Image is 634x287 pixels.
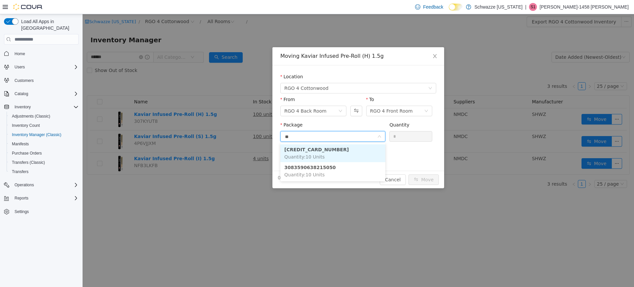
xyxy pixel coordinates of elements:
[12,103,33,111] button: Inventory
[9,149,79,157] span: Purchase Orders
[12,132,61,137] span: Inventory Manager (Classic)
[9,112,79,120] span: Adjustments (Classic)
[7,158,81,167] button: Transfers (Classic)
[1,76,81,85] button: Customers
[256,95,260,99] i: icon: down
[12,151,42,156] span: Purchase Orders
[13,4,43,10] img: Cova
[202,158,242,163] span: Quantity : 10 Units
[9,168,79,176] span: Transfers
[12,63,27,71] button: Users
[412,0,446,14] a: Feedback
[198,148,303,166] li: 3083590638215050
[202,92,244,102] div: RGO 4 Back Room
[531,3,536,11] span: S1
[198,130,303,148] li: 3038644402461573
[202,69,246,79] span: RGO 4 Cottonwood
[202,151,253,156] strong: 3083590638215050
[12,194,79,202] span: Reports
[12,141,29,147] span: Manifests
[9,149,45,157] a: Purchase Orders
[12,49,79,57] span: Home
[9,122,79,129] span: Inventory Count
[284,83,292,88] label: To
[525,3,526,11] p: |
[7,112,81,121] button: Adjustments (Classic)
[297,160,323,171] button: Cancel
[195,160,247,167] span: 0 Units will be moved.
[295,120,299,125] i: icon: down
[12,181,37,189] button: Operations
[15,51,25,56] span: Home
[202,118,295,128] input: Package
[12,63,79,71] span: Users
[7,149,81,158] button: Purchase Orders
[9,159,79,166] span: Transfers (Classic)
[18,18,79,31] span: Load All Apps in [GEOGRAPHIC_DATA]
[1,49,81,58] button: Home
[15,104,31,110] span: Inventory
[307,117,349,127] input: Quantity
[12,103,79,111] span: Inventory
[12,169,28,174] span: Transfers
[15,182,34,188] span: Operations
[9,112,53,120] a: Adjustments (Classic)
[12,77,36,85] a: Customers
[12,90,31,98] button: Catalog
[342,95,346,99] i: icon: down
[12,181,79,189] span: Operations
[202,133,266,138] strong: [CREDIT_CARD_NUMBER]
[9,131,64,139] a: Inventory Manager (Classic)
[268,91,279,102] button: Swap
[9,140,31,148] a: Manifests
[12,208,31,216] a: Settings
[12,114,50,119] span: Adjustments (Classic)
[7,139,81,149] button: Manifests
[1,207,81,216] button: Settings
[12,90,79,98] span: Catalog
[12,207,79,216] span: Settings
[198,60,221,65] label: Location
[343,33,362,52] button: Close
[1,194,81,203] button: Reports
[202,140,242,145] span: Quantity : 10 Units
[12,160,45,165] span: Transfers (Classic)
[1,180,81,190] button: Operations
[288,92,330,102] div: RGO 4 Front Room
[9,131,79,139] span: Inventory Manager (Classic)
[475,3,523,11] p: Schwazze [US_STATE]
[9,122,43,129] a: Inventory Count
[7,130,81,139] button: Inventory Manager (Classic)
[15,91,28,96] span: Catalog
[449,4,463,11] input: Dark Mode
[9,168,31,176] a: Transfers
[1,89,81,98] button: Catalog
[12,76,79,85] span: Customers
[7,167,81,176] button: Transfers
[12,50,28,58] a: Home
[9,140,79,148] span: Manifests
[350,39,355,45] i: icon: close
[307,108,327,113] label: Quantity
[15,78,34,83] span: Customers
[198,108,220,113] label: Package
[12,123,40,128] span: Inventory Count
[15,209,29,214] span: Settings
[12,194,31,202] button: Reports
[346,72,350,77] i: icon: down
[423,4,443,10] span: Feedback
[15,196,28,201] span: Reports
[4,46,79,233] nav: Complex example
[326,160,356,171] button: icon: swapMove
[198,83,212,88] label: From
[198,38,354,46] div: Moving Kaviar Infused Pre-Roll (H) 1.5g
[1,102,81,112] button: Inventory
[529,3,537,11] div: Samantha-1458 Matthews
[540,3,629,11] p: [PERSON_NAME]-1458 [PERSON_NAME]
[7,121,81,130] button: Inventory Count
[9,159,48,166] a: Transfers (Classic)
[15,64,25,70] span: Users
[1,62,81,72] button: Users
